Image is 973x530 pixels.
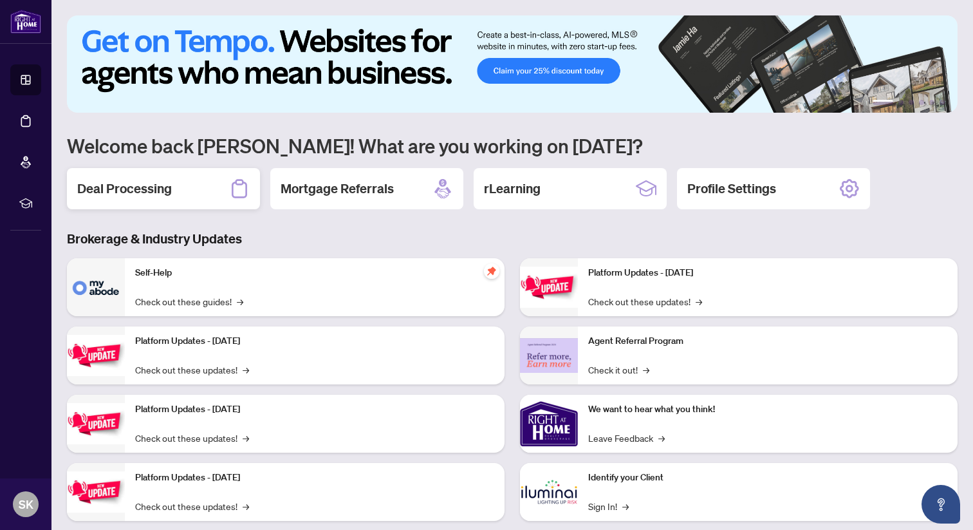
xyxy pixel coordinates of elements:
a: Check out these updates!→ [135,499,249,513]
button: 3 [909,100,914,105]
span: → [243,431,249,445]
p: Platform Updates - [DATE] [135,402,494,417]
img: Agent Referral Program [520,338,578,374]
h2: Mortgage Referrals [281,180,394,198]
a: Check out these updates!→ [135,431,249,445]
button: 2 [898,100,903,105]
p: Platform Updates - [DATE] [135,471,494,485]
a: Check out these updates!→ [588,294,702,308]
button: 6 [940,100,945,105]
img: logo [10,10,41,33]
button: Open asap [922,485,960,524]
img: Platform Updates - June 23, 2025 [520,267,578,307]
img: We want to hear what you think! [520,395,578,453]
h2: rLearning [484,180,541,198]
button: 4 [919,100,924,105]
h1: Welcome back [PERSON_NAME]! What are you working on [DATE]? [67,133,958,158]
a: Leave Feedback→ [588,431,665,445]
p: Platform Updates - [DATE] [588,266,947,280]
h2: Profile Settings [687,180,776,198]
span: → [237,294,243,308]
span: → [243,499,249,513]
a: Sign In!→ [588,499,629,513]
button: 5 [929,100,934,105]
p: We want to hear what you think! [588,402,947,417]
span: → [622,499,629,513]
h3: Brokerage & Industry Updates [67,230,958,248]
img: Identify your Client [520,463,578,521]
span: → [243,363,249,377]
img: Slide 0 [67,15,958,113]
p: Agent Referral Program [588,334,947,348]
h2: Deal Processing [77,180,172,198]
img: Platform Updates - July 8, 2025 [67,471,125,512]
a: Check it out!→ [588,363,649,377]
span: → [658,431,665,445]
span: → [643,363,649,377]
button: 1 [873,100,893,105]
p: Identify your Client [588,471,947,485]
span: pushpin [484,263,499,279]
span: → [696,294,702,308]
a: Check out these guides!→ [135,294,243,308]
p: Platform Updates - [DATE] [135,334,494,348]
span: SK [19,495,33,513]
a: Check out these updates!→ [135,363,249,377]
img: Platform Updates - September 16, 2025 [67,335,125,375]
p: Self-Help [135,266,494,280]
img: Platform Updates - July 21, 2025 [67,403,125,444]
img: Self-Help [67,258,125,316]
